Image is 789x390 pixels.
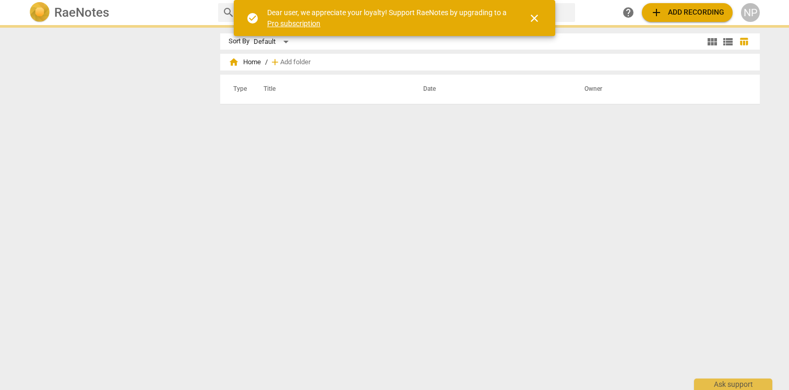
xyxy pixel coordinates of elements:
[739,37,749,46] span: table_chart
[29,2,210,23] a: LogoRaeNotes
[29,2,50,23] img: Logo
[704,34,720,50] button: Tile view
[267,7,509,29] div: Dear user, we appreciate your loyalty! Support RaeNotes by upgrading to a
[411,75,572,104] th: Date
[741,3,760,22] button: NP
[720,34,736,50] button: List view
[642,3,733,22] button: Upload
[736,34,751,50] button: Table view
[222,6,235,19] span: search
[650,6,663,19] span: add
[694,379,772,390] div: Ask support
[225,75,251,104] th: Type
[650,6,724,19] span: Add recording
[246,12,259,25] span: check_circle
[722,36,734,48] span: view_list
[270,57,280,67] span: add
[280,58,310,66] span: Add folder
[254,33,292,50] div: Default
[267,19,320,28] a: Pro subscription
[528,12,541,25] span: close
[54,5,109,20] h2: RaeNotes
[265,58,268,66] span: /
[706,36,719,48] span: view_module
[522,6,547,31] button: Close
[229,57,239,67] span: home
[622,6,635,19] span: help
[619,3,638,22] a: Help
[251,75,411,104] th: Title
[229,38,249,45] div: Sort By
[572,75,749,104] th: Owner
[229,57,261,67] span: Home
